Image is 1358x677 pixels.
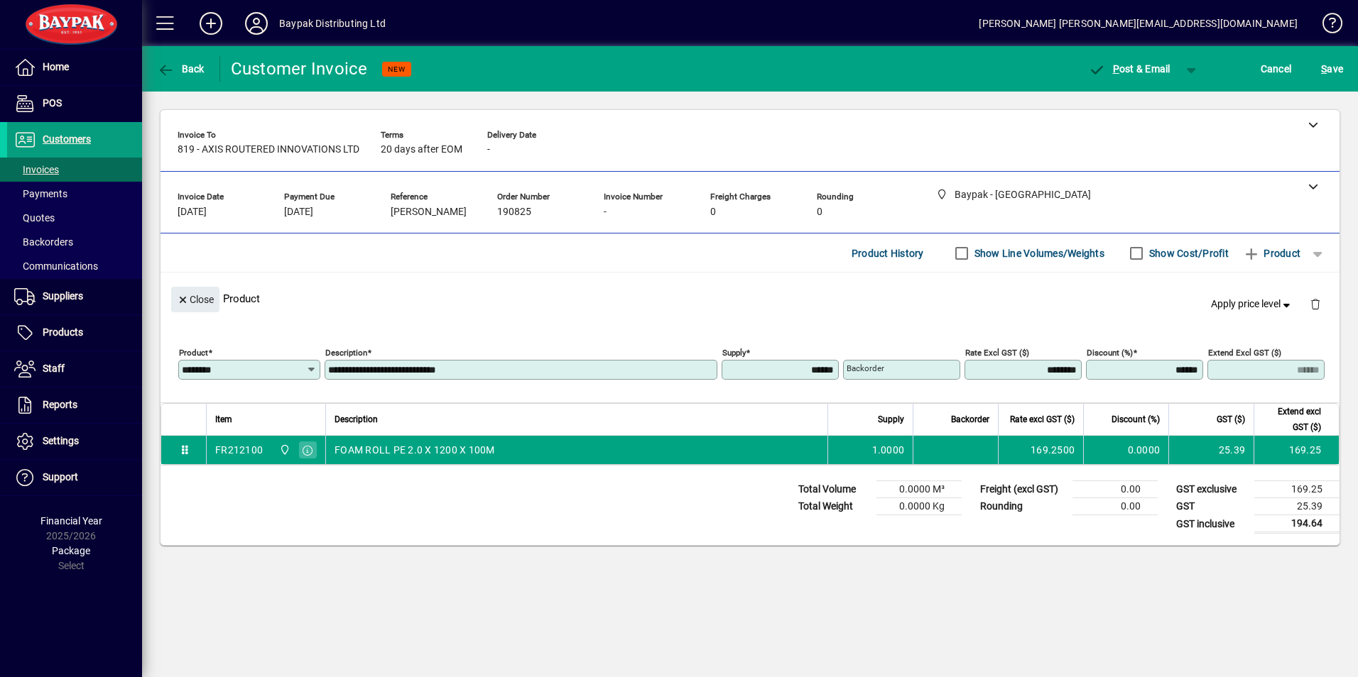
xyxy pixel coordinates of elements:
span: 190825 [497,207,531,218]
mat-label: Extend excl GST ($) [1208,348,1281,358]
div: [PERSON_NAME] [PERSON_NAME][EMAIL_ADDRESS][DOMAIN_NAME] [979,12,1298,35]
mat-label: Description [325,348,367,358]
span: Backorders [14,236,73,248]
button: Profile [234,11,279,36]
span: Back [157,63,205,75]
span: FOAM ROLL PE 2.0 X 1200 X 100M [335,443,495,457]
button: Close [171,287,219,312]
span: [PERSON_NAME] [391,207,467,218]
span: Description [335,412,378,427]
div: Product [161,273,1340,324]
a: Products [7,315,142,351]
td: 0.00 [1072,498,1158,515]
span: NEW [388,65,406,74]
a: Payments [7,182,142,206]
label: Show Cost/Profit [1146,246,1229,260]
span: Package [52,545,90,556]
button: Post & Email [1081,56,1178,82]
td: GST [1169,498,1254,515]
span: Item [215,412,232,427]
app-page-header-button: Close [168,292,223,305]
button: Cancel [1257,56,1295,82]
span: Quotes [14,212,55,224]
span: Product History [852,242,924,265]
div: Baypak Distributing Ltd [279,12,386,35]
a: Backorders [7,230,142,254]
td: Total Volume [791,481,876,498]
a: Home [7,50,142,85]
span: Reports [43,399,77,410]
span: Extend excl GST ($) [1263,404,1321,435]
td: GST exclusive [1169,481,1254,498]
mat-label: Backorder [847,363,884,373]
span: Staff [43,363,65,374]
span: 1.0000 [872,443,905,457]
span: POS [43,97,62,109]
a: Staff [7,351,142,387]
span: Rate excl GST ($) [1010,412,1075,427]
span: Baypak - Onekawa [276,442,292,458]
button: Add [188,11,234,36]
span: Product [1243,242,1300,265]
span: Cancel [1261,57,1292,80]
td: 169.25 [1254,481,1340,498]
td: 0.0000 M³ [876,481,962,498]
a: Support [7,460,142,495]
span: Close [177,288,214,312]
span: Products [43,326,83,338]
td: 25.39 [1168,436,1254,464]
td: 0.0000 [1083,436,1168,464]
span: - [604,207,607,218]
span: ost & Email [1088,63,1170,75]
span: Apply price level [1211,297,1293,312]
span: [DATE] [284,207,313,218]
span: - [487,144,490,155]
td: 194.64 [1254,515,1340,533]
span: Payments [14,188,67,199]
span: Backorder [951,412,989,427]
td: 169.25 [1254,436,1339,464]
div: Customer Invoice [231,57,368,80]
td: Freight (excl GST) [973,481,1072,498]
span: Settings [43,435,79,446]
td: GST inclusive [1169,515,1254,533]
td: 0.00 [1072,481,1158,498]
mat-label: Discount (%) [1087,348,1133,358]
button: Save [1318,56,1347,82]
span: 0 [710,207,716,218]
span: 0 [817,207,822,218]
button: Product [1236,241,1308,266]
span: Customers [43,133,91,145]
app-page-header-button: Delete [1298,297,1332,310]
mat-label: Product [179,348,208,358]
td: 25.39 [1254,498,1340,515]
div: FR212100 [215,443,263,457]
a: Suppliers [7,279,142,314]
td: Total Weight [791,498,876,515]
button: Apply price level [1205,292,1299,317]
td: Rounding [973,498,1072,515]
span: 20 days after EOM [381,144,462,155]
td: 0.0000 Kg [876,498,962,515]
app-page-header-button: Back [142,56,220,82]
span: 819 - AXIS ROUTERED INNOVATIONS LTD [178,144,359,155]
span: [DATE] [178,207,207,218]
button: Back [153,56,208,82]
span: Supply [878,412,904,427]
span: Communications [14,260,98,272]
a: Quotes [7,206,142,230]
div: 169.2500 [1007,443,1075,457]
span: Home [43,61,69,72]
mat-label: Rate excl GST ($) [965,348,1029,358]
span: S [1321,63,1327,75]
span: Invoices [14,164,59,175]
a: Settings [7,424,142,459]
button: Delete [1298,287,1332,321]
span: Financial Year [40,515,102,527]
span: GST ($) [1217,412,1245,427]
span: ave [1321,57,1343,80]
label: Show Line Volumes/Weights [972,246,1104,260]
span: Support [43,471,78,483]
mat-label: Supply [722,348,746,358]
a: POS [7,86,142,121]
